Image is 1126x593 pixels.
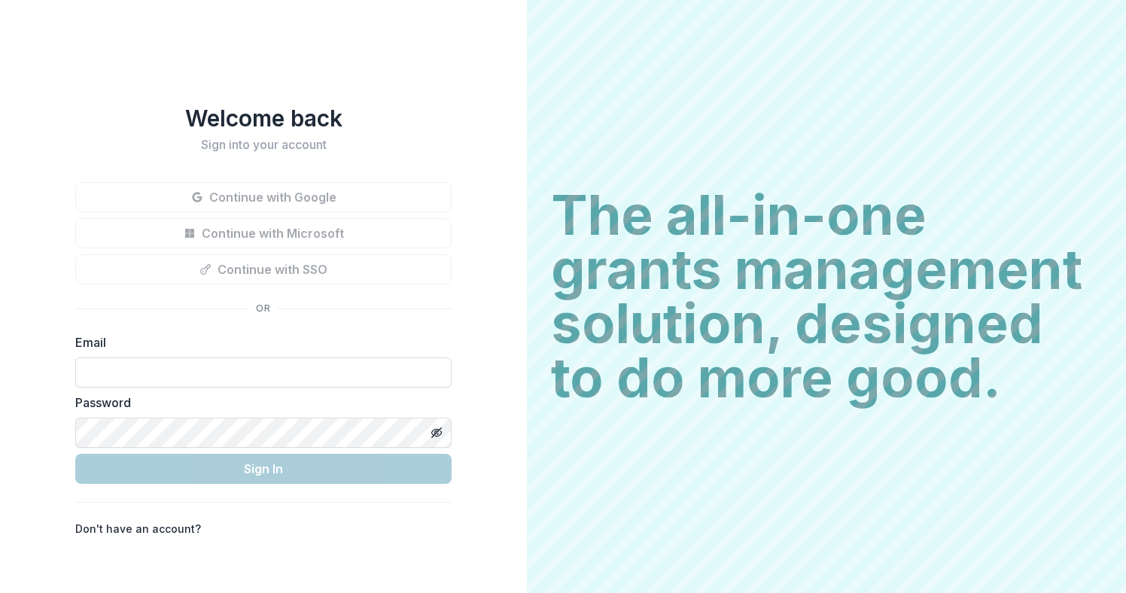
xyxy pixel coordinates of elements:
p: Don't have an account? [75,521,201,537]
h1: Welcome back [75,105,452,132]
button: Continue with Microsoft [75,218,452,248]
label: Email [75,333,443,351]
label: Password [75,394,443,412]
button: Toggle password visibility [425,421,449,445]
button: Continue with Google [75,182,452,212]
button: Sign In [75,454,452,484]
button: Continue with SSO [75,254,452,284]
h2: Sign into your account [75,138,452,152]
